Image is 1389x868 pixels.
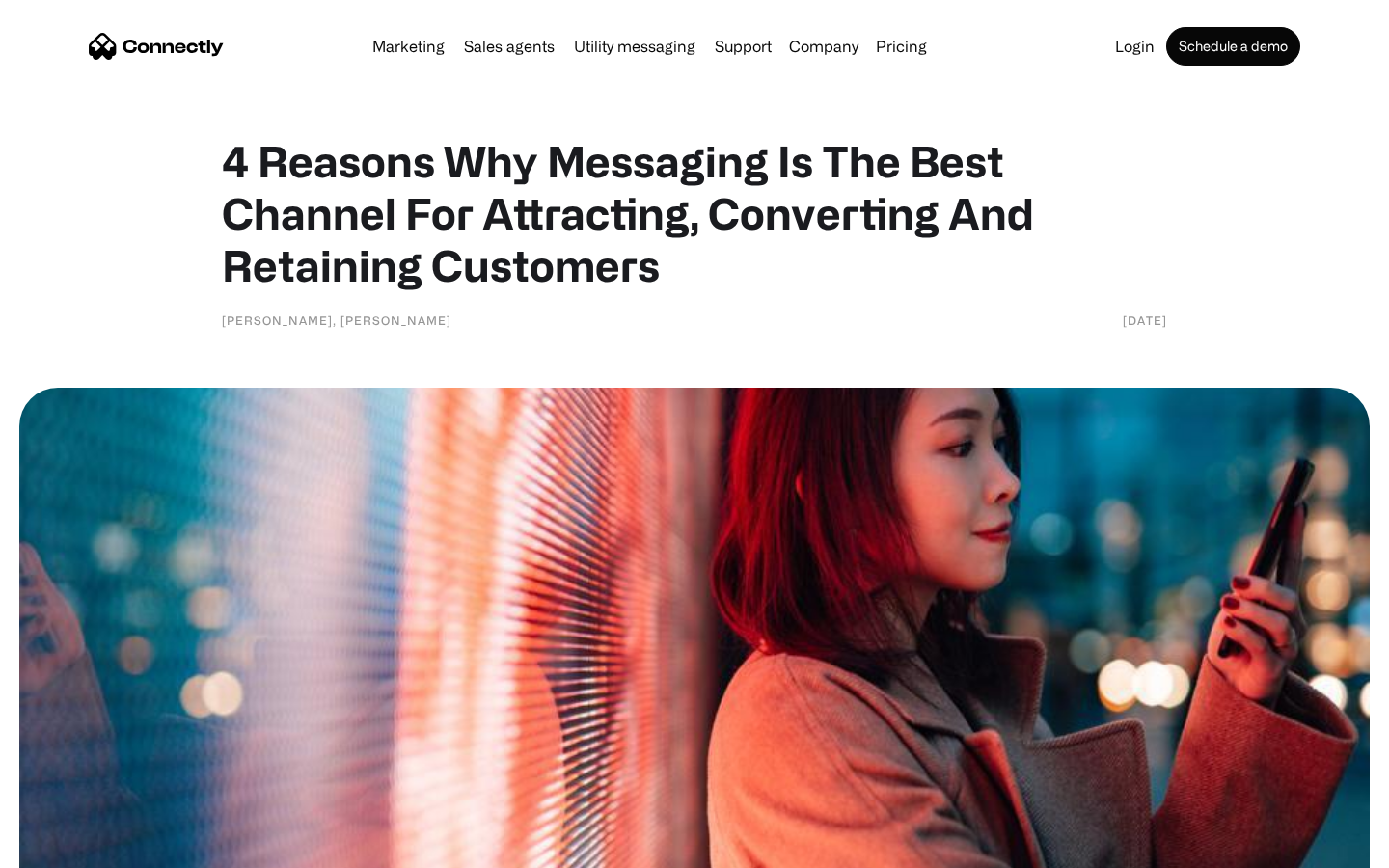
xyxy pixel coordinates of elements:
div: [DATE] [1123,311,1167,330]
ul: Language list [39,834,116,861]
a: home [89,32,224,61]
div: [PERSON_NAME], [PERSON_NAME] [222,311,451,330]
div: Company [789,33,858,60]
h1: 4 Reasons Why Messaging Is The Best Channel For Attracting, Converting And Retaining Customers [222,135,1167,291]
a: Support [707,39,779,54]
a: Marketing [365,39,452,54]
a: Login [1107,39,1162,54]
a: Pricing [868,39,935,54]
a: Schedule a demo [1166,27,1300,66]
div: Company [783,33,864,60]
aside: Language selected: English [19,834,116,861]
a: Utility messaging [566,39,703,54]
a: Sales agents [456,39,562,54]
